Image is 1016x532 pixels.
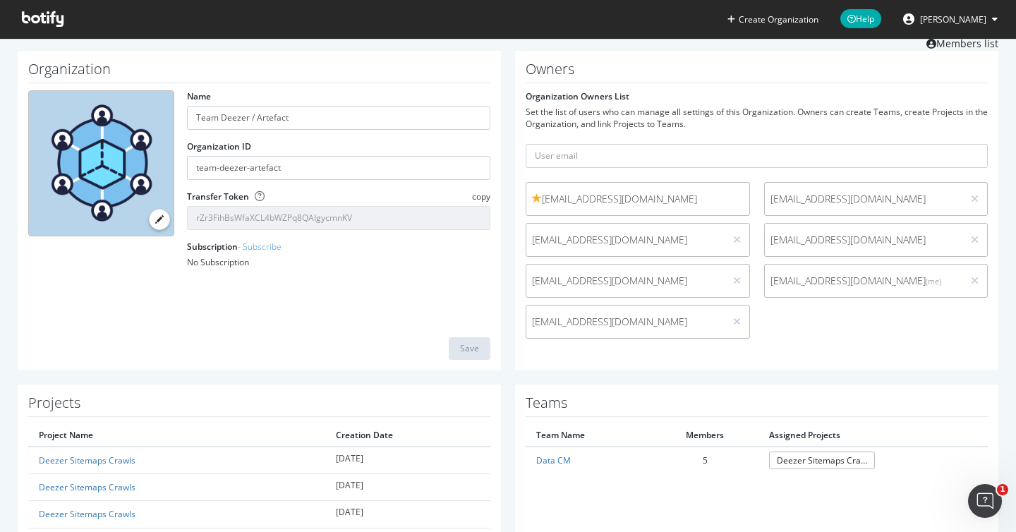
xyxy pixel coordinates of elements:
[652,424,759,447] th: Members
[39,481,135,493] a: Deezer Sitemaps Crawls
[727,13,819,26] button: Create Organization
[926,33,998,51] a: Members list
[770,192,957,206] span: [EMAIL_ADDRESS][DOMAIN_NAME]
[39,508,135,520] a: Deezer Sitemaps Crawls
[532,233,719,247] span: [EMAIL_ADDRESS][DOMAIN_NAME]
[28,61,490,83] h1: Organization
[769,452,875,469] a: Deezer Sitemaps Crawls
[997,484,1008,495] span: 1
[526,106,988,130] div: Set the list of users who can manage all settings of this Organization. Owners can create Teams, ...
[187,241,282,253] label: Subscription
[187,256,490,268] div: No Subscription
[920,13,986,25] span: Lucie Bernier
[526,144,988,168] input: User email
[325,447,490,474] td: [DATE]
[968,484,1002,518] iframe: Intercom live chat
[532,274,719,288] span: [EMAIL_ADDRESS][DOMAIN_NAME]
[526,61,988,83] h1: Owners
[926,276,941,286] small: (me)
[325,424,490,447] th: Creation Date
[39,454,135,466] a: Deezer Sitemaps Crawls
[892,8,1009,30] button: [PERSON_NAME]
[187,140,251,152] label: Organization ID
[472,191,490,202] span: copy
[325,501,490,528] td: [DATE]
[187,106,490,130] input: name
[532,192,744,206] span: [EMAIL_ADDRESS][DOMAIN_NAME]
[536,454,571,466] a: Data CM
[526,424,652,447] th: Team Name
[840,9,881,28] span: Help
[526,90,629,102] label: Organization Owners List
[238,241,282,253] a: - Subscribe
[770,233,957,247] span: [EMAIL_ADDRESS][DOMAIN_NAME]
[187,90,211,102] label: Name
[758,424,988,447] th: Assigned Projects
[28,395,490,417] h1: Projects
[449,337,490,360] button: Save
[770,274,957,288] span: [EMAIL_ADDRESS][DOMAIN_NAME]
[460,342,479,354] div: Save
[187,156,490,180] input: Organization ID
[325,474,490,501] td: [DATE]
[28,424,325,447] th: Project Name
[652,447,759,473] td: 5
[532,315,719,329] span: [EMAIL_ADDRESS][DOMAIN_NAME]
[526,395,988,417] h1: Teams
[187,191,249,202] label: Transfer Token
